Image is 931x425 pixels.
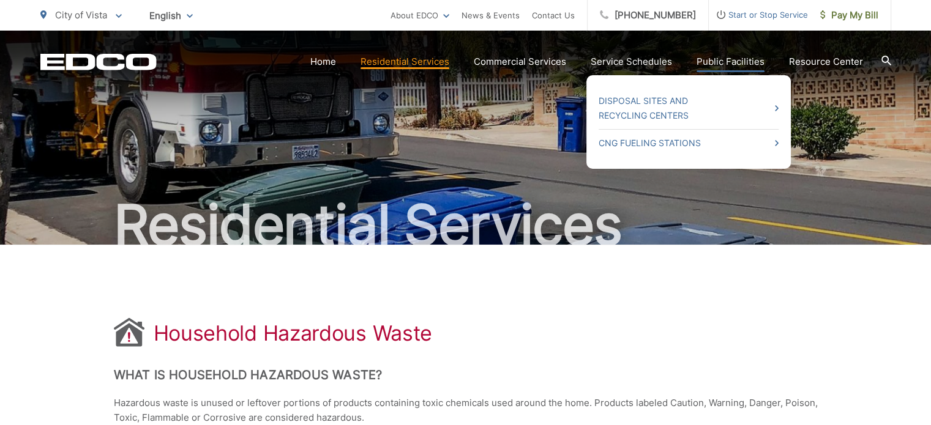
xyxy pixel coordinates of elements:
span: Pay My Bill [820,8,878,23]
a: EDCD logo. Return to the homepage. [40,53,157,70]
a: Disposal Sites and Recycling Centers [599,94,779,123]
a: News & Events [462,8,520,23]
span: City of Vista [55,9,107,21]
h1: Household Hazardous Waste [154,321,433,346]
h2: What is Household Hazardous Waste? [114,368,818,382]
h2: Residential Services [40,194,891,256]
a: Commercial Services [474,54,566,69]
a: Residential Services [361,54,449,69]
p: Hazardous waste is unused or leftover portions of products containing toxic chemicals used around... [114,396,818,425]
a: Public Facilities [697,54,765,69]
a: Contact Us [532,8,575,23]
a: Home [310,54,336,69]
a: Resource Center [789,54,863,69]
a: CNG Fueling Stations [599,136,779,150]
a: Service Schedules [591,54,672,69]
span: English [140,5,202,26]
a: About EDCO [391,8,449,23]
